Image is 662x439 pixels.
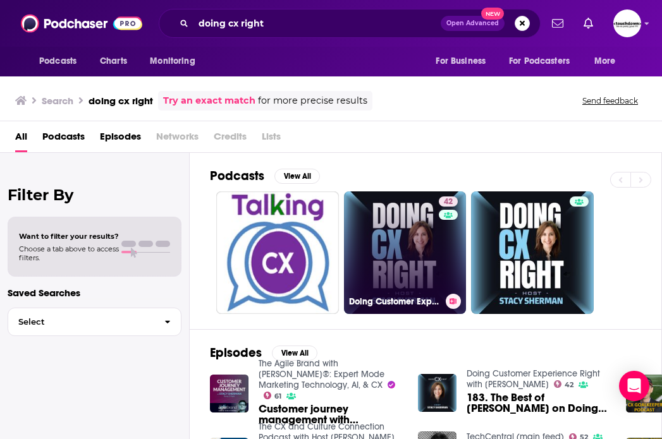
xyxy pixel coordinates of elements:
[272,346,317,361] button: View All
[585,49,632,73] button: open menu
[259,404,403,425] a: Customer journey management with Stacy Sherman, Doing CX Right
[274,394,281,399] span: 61
[8,287,181,299] p: Saved Searches
[444,196,453,208] span: 42
[159,9,541,38] div: Search podcasts, credits, & more...
[436,52,486,70] span: For Business
[100,52,127,70] span: Charts
[210,168,264,184] h2: Podcasts
[8,308,181,336] button: Select
[441,16,505,31] button: Open AdvancedNew
[21,11,142,35] img: Podchaser - Follow, Share and Rate Podcasts
[349,296,441,307] h3: Doing Customer Experience Right‬ with [PERSON_NAME]
[214,126,247,152] span: Credits
[467,392,611,414] span: 183. The Best of [PERSON_NAME] on Doing CX Right®‬
[262,126,281,152] span: Lists
[42,95,73,107] h3: Search
[259,358,384,390] a: The Agile Brand with Greg Kihlström®: Expert Mode Marketing Technology, AI, & CX
[19,244,119,262] span: Choose a tab above to access filters.
[8,318,154,326] span: Select
[274,169,320,184] button: View All
[427,49,501,73] button: open menu
[141,49,211,73] button: open menu
[193,13,441,33] input: Search podcasts, credits, & more...
[481,8,504,20] span: New
[467,368,600,390] a: Doing Customer Experience Right‬ with Stacy Sherman
[8,186,181,204] h2: Filter By
[554,380,574,388] a: 42
[613,9,641,37] img: User Profile
[613,9,641,37] button: Show profile menu
[579,13,598,34] a: Show notifications dropdown
[418,374,457,412] img: 183. The Best of Seth Godin on Doing CX Right®‬
[619,371,649,401] div: Open Intercom Messenger
[163,93,255,108] a: Try an exact match
[210,345,262,361] h2: Episodes
[565,382,573,388] span: 42
[258,93,367,108] span: for more precise results
[579,95,642,106] button: Send feedback
[509,52,570,70] span: For Podcasters
[547,13,568,34] a: Show notifications dropdown
[344,191,467,314] a: 42Doing Customer Experience Right‬ with [PERSON_NAME]
[259,404,403,425] span: Customer journey management with [PERSON_NAME], Doing CX Right
[15,126,27,152] a: All
[467,392,611,414] a: 183. The Best of Seth Godin on Doing CX Right®‬
[210,168,320,184] a: PodcastsView All
[501,49,588,73] button: open menu
[30,49,93,73] button: open menu
[439,196,458,207] a: 42
[89,95,153,107] h3: doing cx right
[19,232,119,241] span: Want to filter your results?
[156,126,199,152] span: Networks
[92,49,135,73] a: Charts
[594,52,616,70] span: More
[150,52,195,70] span: Monitoring
[100,126,141,152] a: Episodes
[446,20,499,27] span: Open Advanced
[613,9,641,37] span: Logged in as jvervelde
[42,126,85,152] a: Podcasts
[264,392,282,399] a: 61
[210,345,317,361] a: EpisodesView All
[210,375,248,413] img: Customer journey management with Stacy Sherman, Doing CX Right
[39,52,77,70] span: Podcasts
